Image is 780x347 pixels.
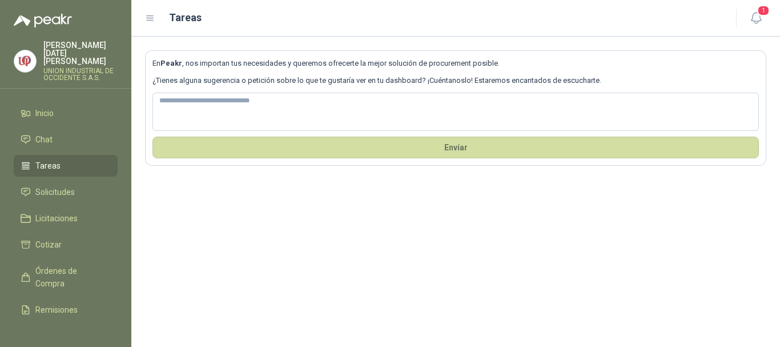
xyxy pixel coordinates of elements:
[35,186,75,198] span: Solicitudes
[757,5,770,16] span: 1
[14,50,36,72] img: Company Logo
[35,304,78,316] span: Remisiones
[14,129,118,150] a: Chat
[35,238,62,251] span: Cotizar
[35,265,107,290] span: Órdenes de Compra
[43,67,118,81] p: UNION INDUSTRIAL DE OCCIDENTE S.A.S.
[35,159,61,172] span: Tareas
[14,102,118,124] a: Inicio
[152,75,759,86] p: ¿Tienes alguna sugerencia o petición sobre lo que te gustaría ver en tu dashboard? ¡Cuéntanoslo! ...
[35,107,54,119] span: Inicio
[43,41,118,65] p: [PERSON_NAME][DATE] [PERSON_NAME]
[35,212,78,225] span: Licitaciones
[746,8,766,29] button: 1
[169,10,202,26] h1: Tareas
[152,137,759,158] button: Envíar
[14,299,118,321] a: Remisiones
[35,133,53,146] span: Chat
[14,208,118,229] a: Licitaciones
[152,58,759,69] p: En , nos importan tus necesidades y queremos ofrecerte la mejor solución de procurement posible.
[14,181,118,203] a: Solicitudes
[14,260,118,294] a: Órdenes de Compra
[14,234,118,256] a: Cotizar
[160,59,182,67] b: Peakr
[14,14,72,27] img: Logo peakr
[14,155,118,177] a: Tareas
